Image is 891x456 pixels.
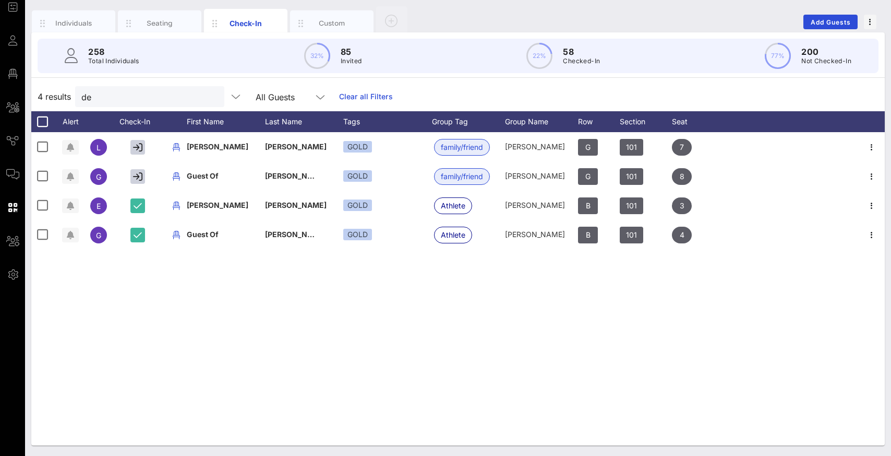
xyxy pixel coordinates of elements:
span: 101 [626,227,637,243]
span: 4 results [38,90,71,103]
div: All Guests [256,92,295,102]
span: B [586,197,591,214]
span: 101 [626,197,637,214]
span: Guest Of [187,171,219,180]
span: [PERSON_NAME] [505,201,565,209]
span: Athlete [441,198,465,214]
span: Guest Of [187,230,219,239]
p: 258 [88,45,139,58]
p: 85 [341,45,362,58]
span: [PERSON_NAME] [187,142,248,151]
p: Invited [341,56,362,66]
span: G [96,231,101,240]
span: [PERSON_NAME] [265,171,327,180]
div: Group Tag [432,111,505,132]
div: Row [578,111,620,132]
div: Seating [137,18,183,28]
span: B [586,227,591,243]
span: 3 [680,197,684,214]
span: [PERSON_NAME] [187,201,248,209]
div: Group Name [505,111,578,132]
div: Tags [343,111,432,132]
span: Athlete [441,227,465,243]
span: family/friend [441,139,483,155]
span: [PERSON_NAME] [265,230,327,239]
p: 58 [563,45,600,58]
span: E [97,202,101,211]
span: [PERSON_NAME] [505,142,565,151]
div: Check-In [223,18,269,29]
div: GOLD [343,229,372,240]
span: [PERSON_NAME] [505,230,565,239]
span: L [97,143,101,152]
span: family/friend [441,169,483,184]
p: 200 [801,45,851,58]
div: Section [620,111,672,132]
div: Alert [57,111,83,132]
a: Clear all Filters [339,91,393,102]
span: 101 [626,139,637,156]
div: GOLD [343,170,372,182]
p: Checked-In [563,56,600,66]
div: Last Name [265,111,343,132]
div: Check-In [114,111,166,132]
p: Not Checked-In [801,56,851,66]
span: 101 [626,168,637,185]
span: 7 [680,139,684,156]
span: G [585,139,591,156]
div: All Guests [249,86,333,107]
p: Total Individuals [88,56,139,66]
span: [PERSON_NAME] [265,142,327,151]
button: Add Guests [803,15,858,29]
span: G [96,172,101,181]
div: First Name [187,111,265,132]
div: Individuals [51,18,97,28]
span: [PERSON_NAME] [265,201,327,209]
span: [PERSON_NAME] [505,171,565,180]
div: GOLD [343,141,372,153]
div: GOLD [343,200,372,211]
div: Seat [672,111,724,132]
span: Add Guests [810,18,851,26]
span: G [585,168,591,185]
span: 4 [680,227,684,243]
span: 8 [680,168,684,185]
div: Custom [309,18,355,28]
